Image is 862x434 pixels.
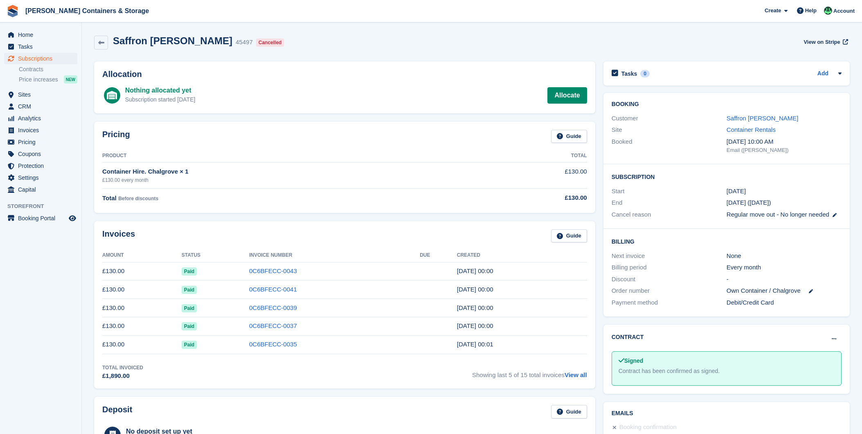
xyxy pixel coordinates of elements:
[102,176,488,184] div: £130.00 every month
[4,29,77,41] a: menu
[727,137,842,147] div: [DATE] 10:00 AM
[727,251,842,261] div: None
[113,35,232,46] h2: Saffron [PERSON_NAME]
[727,199,771,206] span: [DATE] ([DATE])
[727,211,829,218] span: Regular move out - No longer needed
[4,124,77,136] a: menu
[727,275,842,284] div: -
[612,251,727,261] div: Next invoice
[612,410,842,417] h2: Emails
[22,4,152,18] a: [PERSON_NAME] Containers & Storage
[19,75,77,84] a: Price increases NEW
[102,371,143,381] div: £1,890.00
[102,229,135,243] h2: Invoices
[612,172,842,181] h2: Subscription
[18,136,67,148] span: Pricing
[249,341,297,348] a: 0C6BFECC-0035
[102,249,182,262] th: Amount
[102,70,587,79] h2: Allocation
[727,126,776,133] a: Container Rentals
[182,304,197,312] span: Paid
[565,371,587,378] a: View all
[727,187,746,196] time: 2024-07-10 23:00:00 UTC
[125,95,196,104] div: Subscription started [DATE]
[7,202,81,210] span: Storefront
[612,237,842,245] h2: Billing
[551,405,587,418] a: Guide
[102,299,182,317] td: £130.00
[18,53,67,64] span: Subscriptions
[727,286,801,296] span: Own Container / Chalgrove
[833,7,855,15] span: Account
[817,69,828,79] a: Add
[182,267,197,276] span: Paid
[18,101,67,112] span: CRM
[236,38,253,47] div: 45497
[621,70,637,77] h2: Tasks
[612,333,644,341] h2: Contract
[547,87,587,104] a: Allocate
[18,41,67,52] span: Tasks
[612,275,727,284] div: Discount
[4,53,77,64] a: menu
[18,29,67,41] span: Home
[551,130,587,143] a: Guide
[102,262,182,280] td: £130.00
[18,212,67,224] span: Booking Portal
[457,267,493,274] time: 2025-09-10 23:00:41 UTC
[612,263,727,272] div: Billing period
[4,41,77,52] a: menu
[805,7,817,15] span: Help
[4,172,77,183] a: menu
[102,405,132,418] h2: Deposit
[457,341,493,348] time: 2025-05-10 23:01:00 UTC
[612,137,727,154] div: Booked
[619,423,677,432] div: Booking confirmation
[7,5,19,17] img: stora-icon-8386f47178a22dfd0bd8f6a31ec36ba5ce8667c1dd55bd0f319d3a0aa187defe.svg
[256,38,284,47] div: Cancelled
[249,249,420,262] th: Invoice Number
[472,364,587,381] span: Showing last 5 of 15 total invoices
[18,89,67,100] span: Sites
[488,163,587,188] td: £130.00
[182,249,249,262] th: Status
[612,298,727,307] div: Payment method
[182,341,197,349] span: Paid
[64,75,77,84] div: NEW
[4,89,77,100] a: menu
[727,146,842,154] div: Email ([PERSON_NAME])
[4,212,77,224] a: menu
[102,280,182,299] td: £130.00
[4,148,77,160] a: menu
[102,130,130,143] h2: Pricing
[619,357,835,365] div: Signed
[457,322,493,329] time: 2025-06-10 23:00:37 UTC
[420,249,457,262] th: Due
[612,187,727,196] div: Start
[18,124,67,136] span: Invoices
[612,114,727,123] div: Customer
[612,210,727,219] div: Cancel reason
[102,364,143,371] div: Total Invoiced
[182,286,197,294] span: Paid
[612,125,727,135] div: Site
[18,184,67,195] span: Capital
[249,322,297,329] a: 0C6BFECC-0037
[765,7,781,15] span: Create
[102,194,117,201] span: Total
[19,76,58,84] span: Price increases
[4,101,77,112] a: menu
[125,86,196,95] div: Nothing allocated yet
[19,66,77,73] a: Contracts
[102,167,488,176] div: Container Hire. Chalgrove × 1
[824,7,832,15] img: Arjun Preetham
[249,304,297,311] a: 0C6BFECC-0039
[18,113,67,124] span: Analytics
[18,172,67,183] span: Settings
[551,229,587,243] a: Guide
[4,184,77,195] a: menu
[249,286,297,293] a: 0C6BFECC-0041
[612,286,727,296] div: Order number
[619,367,835,375] div: Contract has been confirmed as signed.
[640,70,650,77] div: 0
